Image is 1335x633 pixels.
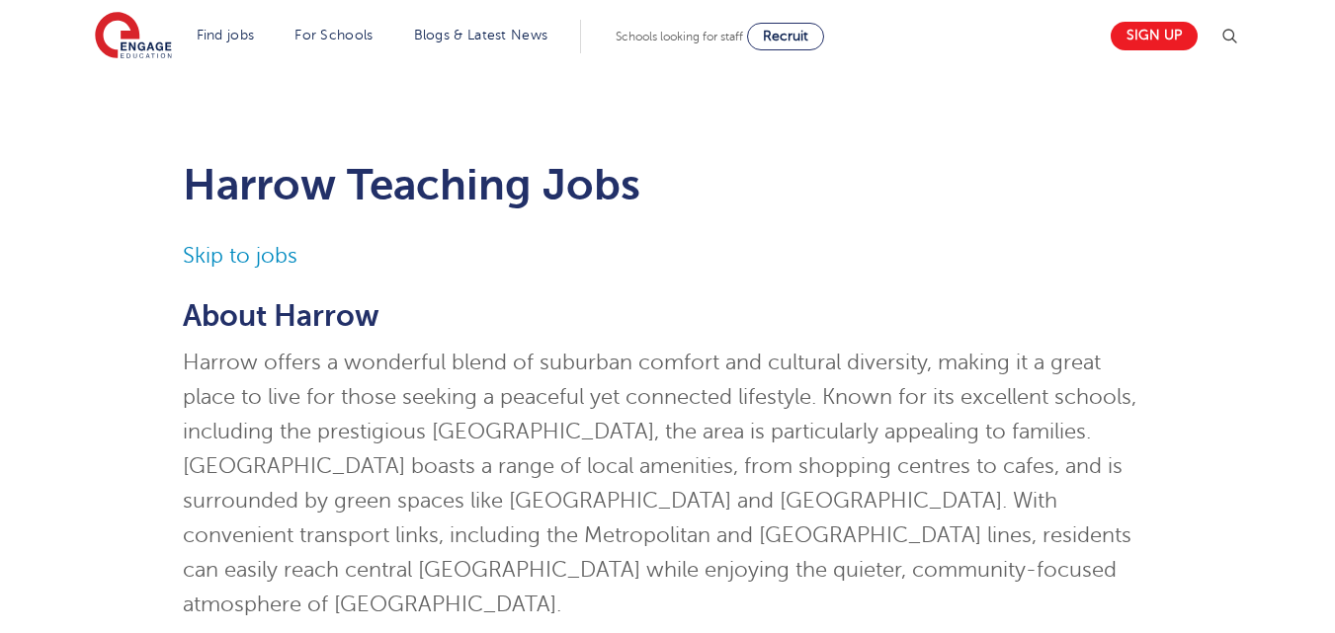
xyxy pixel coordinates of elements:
[183,346,1152,622] p: Harrow offers a wonderful blend of suburban comfort and cultural diversity, making it a great pla...
[763,29,808,43] span: Recruit
[95,12,172,61] img: Engage Education
[747,23,824,50] a: Recruit
[183,299,379,333] b: About Harrow
[1111,22,1198,50] a: Sign up
[414,28,548,42] a: Blogs & Latest News
[183,244,297,268] a: Skip to jobs
[294,28,373,42] a: For Schools
[616,30,743,43] span: Schools looking for staff
[197,28,255,42] a: Find jobs
[183,160,1152,209] h1: Harrow Teaching Jobs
